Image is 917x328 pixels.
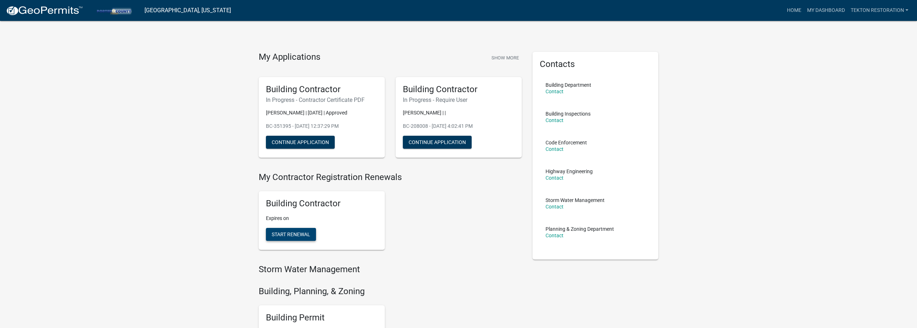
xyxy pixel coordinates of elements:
[540,59,651,69] h5: Contacts
[266,122,378,130] p: BC-351395 - [DATE] 12:37:29 PM
[546,82,591,87] p: Building Department
[259,264,522,275] h4: Storm Water Management
[266,96,378,103] h6: In Progress - Contractor Certificate PDF
[546,233,564,238] a: Contact
[272,232,310,237] span: Start Renewal
[403,109,515,117] p: [PERSON_NAME] | |
[784,4,804,17] a: Home
[546,140,587,145] p: Code Enforcement
[266,109,378,117] p: [PERSON_NAME] | [DATE] | Approved
[266,198,378,209] h5: Building Contractor
[266,215,378,222] p: Expires on
[403,96,515,103] h6: In Progress - Require User
[144,4,231,17] a: [GEOGRAPHIC_DATA], [US_STATE]
[546,111,591,116] p: Building Inspections
[546,146,564,152] a: Contact
[546,226,614,232] p: Planning & Zoning Department
[89,5,139,15] img: Porter County, Indiana
[266,136,335,149] button: Continue Application
[848,4,911,17] a: Tekton Restoration
[403,84,515,95] h5: Building Contractor
[546,175,564,181] a: Contact
[403,122,515,130] p: BC-208008 - [DATE] 4:02:41 PM
[259,286,522,297] h4: Building, Planning, & Zoning
[266,228,316,241] button: Start Renewal
[259,52,320,63] h4: My Applications
[259,172,522,183] h4: My Contractor Registration Renewals
[804,4,848,17] a: My Dashboard
[546,198,605,203] p: Storm Water Management
[259,172,522,256] wm-registration-list-section: My Contractor Registration Renewals
[489,52,522,64] button: Show More
[546,169,593,174] p: Highway Engineering
[403,136,472,149] button: Continue Application
[546,89,564,94] a: Contact
[266,313,378,323] h5: Building Permit
[266,84,378,95] h5: Building Contractor
[546,117,564,123] a: Contact
[546,204,564,210] a: Contact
